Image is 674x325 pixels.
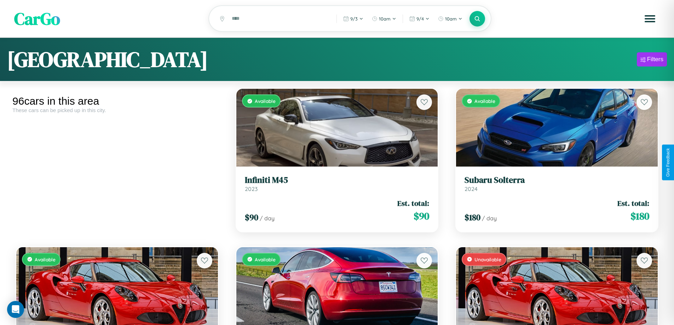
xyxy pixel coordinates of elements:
[474,256,501,262] span: Unavailable
[666,148,670,177] div: Give Feedback
[245,175,430,185] h3: Infiniti M45
[465,175,649,185] h3: Subaru Solterra
[245,175,430,192] a: Infiniti M452023
[637,52,667,66] button: Filters
[617,198,649,208] span: Est. total:
[12,107,222,113] div: These cars can be picked up in this city.
[7,45,208,74] h1: [GEOGRAPHIC_DATA]
[482,215,497,222] span: / day
[465,175,649,192] a: Subaru Solterra2024
[434,13,466,24] button: 10am
[350,16,358,22] span: 9 / 3
[245,211,258,223] span: $ 90
[630,209,649,223] span: $ 180
[14,7,60,30] span: CarGo
[368,13,400,24] button: 10am
[245,185,258,192] span: 2023
[340,13,367,24] button: 9/3
[260,215,275,222] span: / day
[474,98,495,104] span: Available
[640,9,660,29] button: Open menu
[414,209,429,223] span: $ 90
[647,56,663,63] div: Filters
[379,16,391,22] span: 10am
[12,95,222,107] div: 96 cars in this area
[255,256,276,262] span: Available
[397,198,429,208] span: Est. total:
[416,16,424,22] span: 9 / 4
[445,16,457,22] span: 10am
[406,13,433,24] button: 9/4
[255,98,276,104] span: Available
[7,301,24,318] div: Open Intercom Messenger
[465,211,480,223] span: $ 180
[35,256,56,262] span: Available
[465,185,478,192] span: 2024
